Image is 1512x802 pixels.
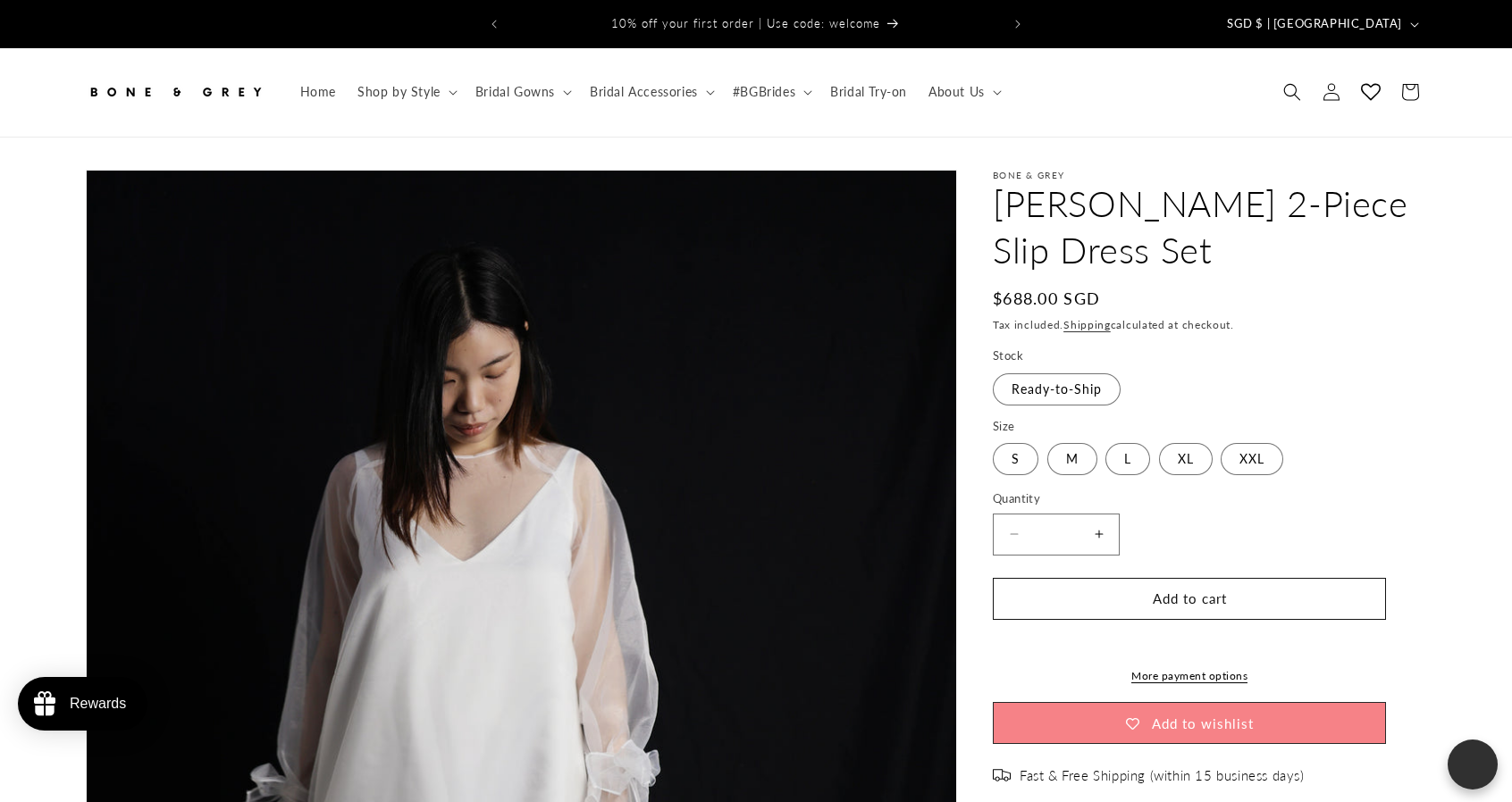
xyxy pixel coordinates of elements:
[993,287,1100,311] span: $688.00 SGD
[819,73,918,111] a: Bridal Try-on
[993,347,1025,365] legend: Stock
[993,316,1426,334] div: Tax included. calculated at checkout.
[993,578,1386,620] button: Add to cart
[1216,7,1426,41] button: SGD $ | [GEOGRAPHIC_DATA]
[830,84,907,100] span: Bridal Try-on
[70,696,126,712] div: Rewards
[611,16,880,30] span: 10% off your first order | Use code: welcome
[475,84,555,100] span: Bridal Gowns
[590,84,698,100] span: Bridal Accessories
[993,702,1386,744] button: Add to wishlist
[993,373,1121,405] label: Ready-to-Ship
[1063,318,1111,331] a: Shipping
[918,73,1009,111] summary: About Us
[998,7,1037,41] button: Next announcement
[290,73,347,111] a: Home
[465,73,579,111] summary: Bridal Gowns
[928,84,985,100] span: About Us
[347,73,465,111] summary: Shop by Style
[1047,443,1097,475] label: M
[579,73,722,111] summary: Bridal Accessories
[993,443,1038,475] label: S
[722,73,819,111] summary: #BGBrides
[1020,767,1305,785] span: Fast & Free Shipping (within 15 business days)
[300,84,336,100] span: Home
[1227,15,1402,33] span: SGD $ | [GEOGRAPHIC_DATA]
[1273,72,1312,112] summary: Search
[1159,443,1213,475] label: XL
[993,180,1426,273] h1: [PERSON_NAME] 2-Piece Slip Dress Set
[993,668,1386,684] a: More payment options
[475,7,514,41] button: Previous announcement
[80,66,272,119] a: Bone and Grey Bridal
[86,72,265,112] img: Bone and Grey Bridal
[1221,443,1283,475] label: XXL
[733,84,795,100] span: #BGBrides
[357,84,441,100] span: Shop by Style
[993,418,1017,436] legend: Size
[1448,739,1498,789] button: Open chatbox
[1105,443,1150,475] label: L
[993,490,1386,508] label: Quantity
[993,170,1426,180] p: Bone & Grey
